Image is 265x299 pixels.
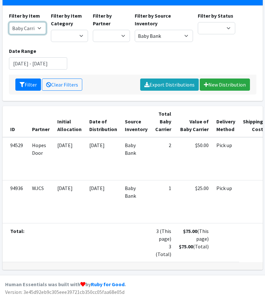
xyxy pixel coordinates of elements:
[9,47,36,55] label: Date Range
[183,228,197,234] strong: $75.00
[151,223,175,262] td: 3 (This page) 3 (Total)
[175,180,213,223] td: $25.00
[140,79,199,91] a: Export Distributions
[121,180,151,223] td: Baby Bank
[151,137,175,180] td: 2
[28,180,53,223] td: WJCS
[51,12,88,27] label: Filter by Item Category
[53,180,85,223] td: [DATE]
[213,180,239,223] td: Pick up
[15,79,41,91] button: Filter
[28,106,53,137] th: Partner
[213,106,239,137] th: Delivery Method
[85,180,121,223] td: [DATE]
[10,228,24,234] strong: Total:
[151,180,175,223] td: 1
[93,12,130,27] label: Filter by Partner
[121,137,151,180] td: Baby Bank
[3,106,28,137] th: ID
[3,137,28,180] td: 94529
[179,243,193,250] strong: $75.00
[5,289,124,295] span: Version: 3e45d92eb9c305eee39721cb350cc05faa68e05d
[175,106,213,137] th: Value of Baby Carrier
[135,12,193,27] label: Filter by Source Inventory
[175,223,213,262] td: (This page) (Total)
[53,106,85,137] th: Initial Allocation
[42,79,82,91] a: Clear Filters
[91,281,124,287] a: Ruby for Good
[213,137,239,180] td: Pick up
[85,106,121,137] th: Date of Distribution
[53,137,85,180] td: [DATE]
[200,79,250,91] a: New Distribution
[175,137,213,180] td: $50.00
[9,12,40,20] label: Filter by Item
[28,137,53,180] td: Hopes Door
[9,57,67,70] input: January 1, 2011 - December 31, 2011
[85,137,121,180] td: [DATE]
[121,106,151,137] th: Source Inventory
[198,12,233,20] label: Filter by Status
[5,281,126,287] strong: Human Essentials was built with by .
[151,106,175,137] th: Total Baby Carrier
[3,180,28,223] td: 94936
